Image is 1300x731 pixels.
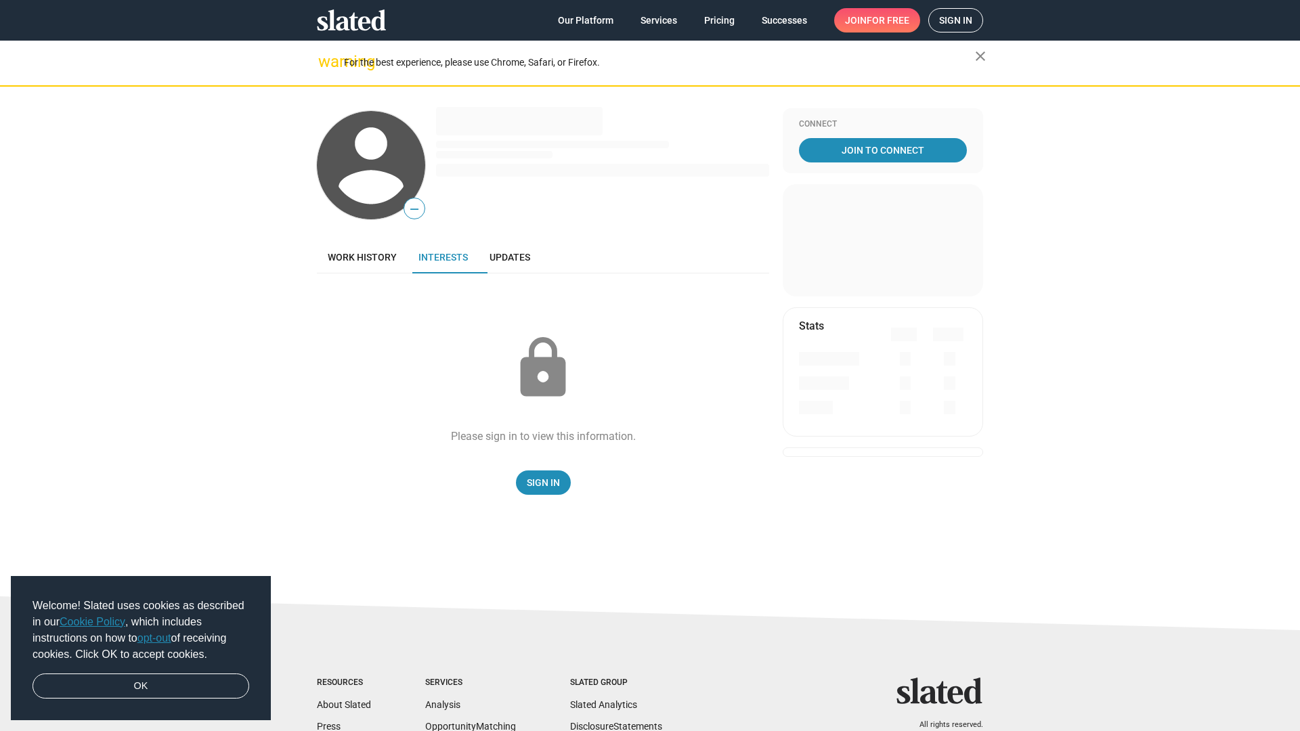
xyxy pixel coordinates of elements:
span: Successes [762,8,807,32]
span: Join [845,8,909,32]
a: Work history [317,241,408,273]
div: Services [425,678,516,688]
a: Sign In [516,470,571,495]
div: Resources [317,678,371,688]
span: Work history [328,252,397,263]
div: For the best experience, please use Chrome, Safari, or Firefox. [344,53,975,72]
span: Sign In [527,470,560,495]
span: Sign in [939,9,972,32]
a: opt-out [137,632,171,644]
a: Sign in [928,8,983,32]
span: Welcome! Slated uses cookies as described in our , which includes instructions on how to of recei... [32,598,249,663]
a: Slated Analytics [570,699,637,710]
div: cookieconsent [11,576,271,721]
span: Updates [490,252,530,263]
a: dismiss cookie message [32,673,249,699]
a: About Slated [317,699,371,710]
span: for free [867,8,909,32]
a: Cookie Policy [60,616,125,627]
span: — [404,200,425,218]
div: Please sign in to view this information. [451,429,636,443]
a: Updates [479,241,541,273]
a: Services [630,8,688,32]
mat-card-title: Stats [799,319,824,333]
span: Services [641,8,677,32]
mat-icon: close [972,48,989,64]
mat-icon: lock [509,334,577,402]
a: Our Platform [547,8,624,32]
div: Slated Group [570,678,662,688]
a: Joinfor free [834,8,920,32]
a: Pricing [693,8,745,32]
span: Our Platform [558,8,613,32]
a: Join To Connect [799,138,967,162]
span: Join To Connect [802,138,964,162]
span: Interests [418,252,468,263]
a: Analysis [425,699,460,710]
div: Connect [799,119,967,130]
mat-icon: warning [318,53,334,70]
a: Interests [408,241,479,273]
span: Pricing [704,8,735,32]
a: Successes [751,8,818,32]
